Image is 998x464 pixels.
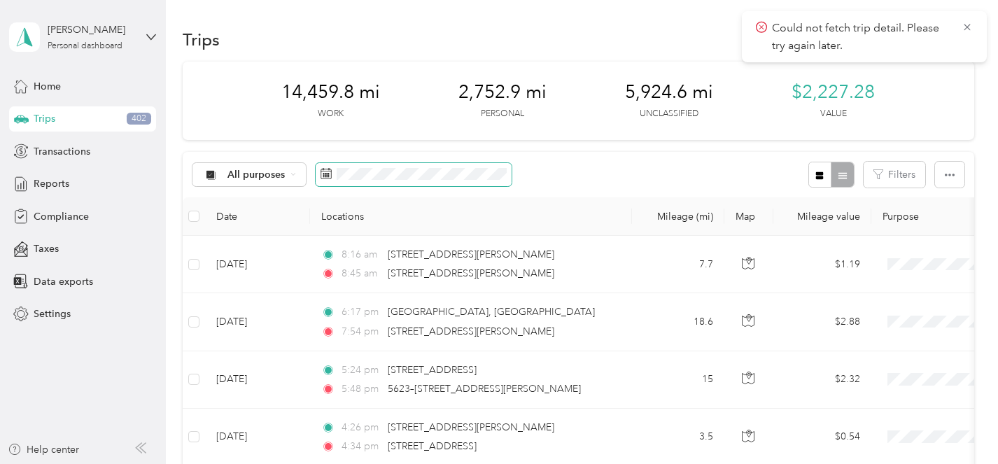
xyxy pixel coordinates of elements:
[227,170,286,180] span: All purposes
[632,351,724,409] td: 15
[48,22,135,37] div: [PERSON_NAME]
[388,248,554,260] span: [STREET_ADDRESS][PERSON_NAME]
[342,324,381,339] span: 7:54 pm
[820,108,847,120] p: Value
[792,81,875,104] span: $2,227.28
[388,383,581,395] span: 5623–[STREET_ADDRESS][PERSON_NAME]
[34,111,55,126] span: Trips
[34,307,71,321] span: Settings
[34,144,90,159] span: Transactions
[773,351,871,409] td: $2.32
[342,247,381,262] span: 8:16 am
[481,108,524,120] p: Personal
[772,20,951,54] p: Could not fetch trip detail. Please try again later.
[310,197,632,236] th: Locations
[342,363,381,378] span: 5:24 pm
[205,197,310,236] th: Date
[342,381,381,397] span: 5:48 pm
[388,306,595,318] span: [GEOGRAPHIC_DATA], [GEOGRAPHIC_DATA]
[640,108,698,120] p: Unclassified
[388,325,554,337] span: [STREET_ADDRESS][PERSON_NAME]
[458,81,547,104] span: 2,752.9 mi
[281,81,380,104] span: 14,459.8 mi
[342,266,381,281] span: 8:45 am
[34,176,69,191] span: Reports
[388,267,554,279] span: [STREET_ADDRESS][PERSON_NAME]
[342,420,381,435] span: 4:26 pm
[388,440,477,452] span: [STREET_ADDRESS]
[34,274,93,289] span: Data exports
[205,293,310,351] td: [DATE]
[34,79,61,94] span: Home
[342,439,381,454] span: 4:34 pm
[632,197,724,236] th: Mileage (mi)
[724,197,773,236] th: Map
[34,241,59,256] span: Taxes
[318,108,344,120] p: Work
[34,209,89,224] span: Compliance
[127,113,151,125] span: 402
[205,351,310,409] td: [DATE]
[388,421,554,433] span: [STREET_ADDRESS][PERSON_NAME]
[625,81,713,104] span: 5,924.6 mi
[388,364,477,376] span: [STREET_ADDRESS]
[8,442,79,457] button: Help center
[632,236,724,293] td: 7.7
[773,293,871,351] td: $2.88
[920,386,998,464] iframe: Everlance-gr Chat Button Frame
[48,42,122,50] div: Personal dashboard
[183,32,220,47] h1: Trips
[632,293,724,351] td: 18.6
[205,236,310,293] td: [DATE]
[773,236,871,293] td: $1.19
[773,197,871,236] th: Mileage value
[864,162,925,188] button: Filters
[342,304,381,320] span: 6:17 pm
